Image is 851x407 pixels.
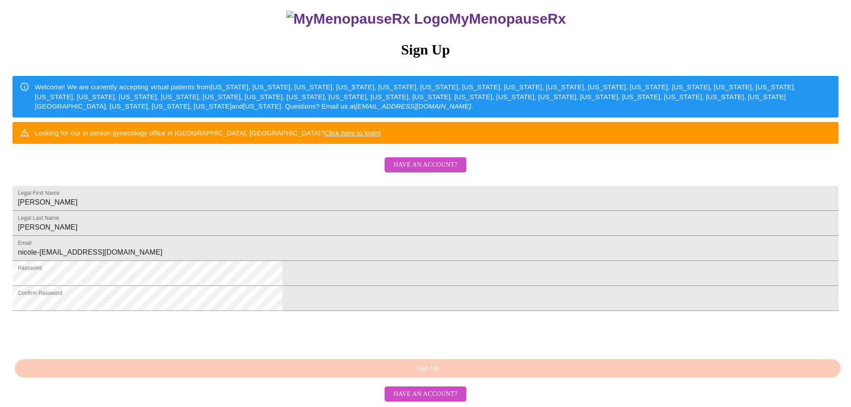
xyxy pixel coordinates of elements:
[394,159,457,171] span: Have an account?
[385,157,466,173] button: Have an account?
[382,390,469,397] a: Have an account?
[13,42,838,58] h3: Sign Up
[35,79,831,114] div: Welcome! We are currently accepting virtual patients from [US_STATE], [US_STATE], [US_STATE], [US...
[382,167,469,175] a: Have an account?
[286,11,449,27] img: MyMenopauseRx Logo
[13,315,148,350] iframe: reCAPTCHA
[35,125,381,141] div: Looking for our in person gynecology office in [GEOGRAPHIC_DATA], [GEOGRAPHIC_DATA]?
[356,102,471,110] em: [EMAIL_ADDRESS][DOMAIN_NAME]
[385,386,466,402] button: Have an account?
[394,389,457,400] span: Have an account?
[14,11,839,27] h3: MyMenopauseRx
[324,129,381,137] a: Click here to login!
